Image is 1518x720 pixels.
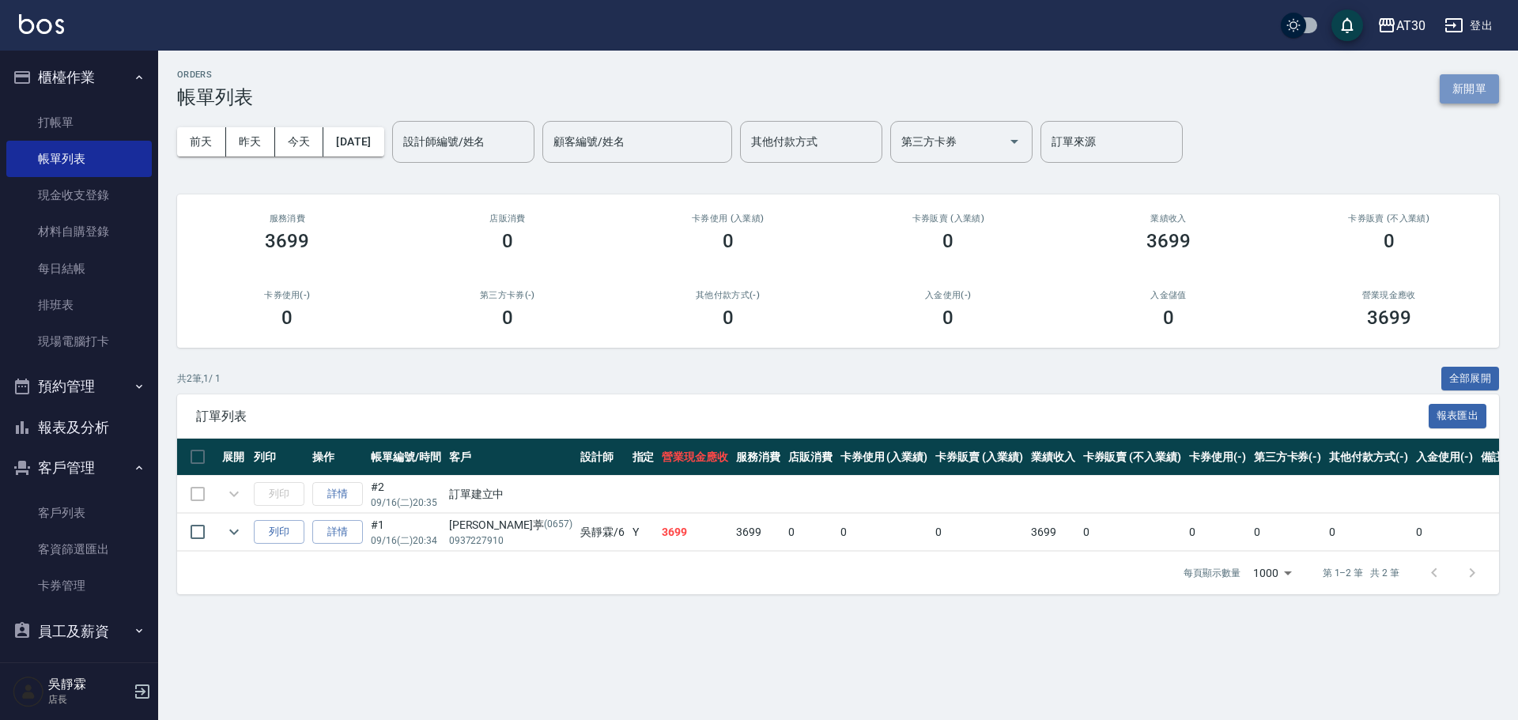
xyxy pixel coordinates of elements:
p: 店長 [48,692,129,707]
td: 0 [1325,514,1412,551]
p: (0657) [544,517,572,533]
button: 昨天 [226,127,275,156]
h3: 0 [502,230,513,252]
td: 0 [1185,514,1250,551]
button: 全部展開 [1441,367,1500,391]
td: 0 [836,514,932,551]
h2: 營業現金應收 [1297,290,1480,300]
p: 09/16 (二) 20:35 [371,496,441,510]
a: 帳單列表 [6,141,152,177]
h2: ORDERS [177,70,253,80]
a: 卡券管理 [6,567,152,604]
h3: 3699 [265,230,309,252]
button: 前天 [177,127,226,156]
button: Open [1002,129,1027,154]
th: 設計師 [576,439,629,476]
a: 客資篩選匯出 [6,531,152,567]
h2: 業績收入 [1078,213,1260,224]
div: [PERSON_NAME]葶 [449,517,572,533]
button: 客戶管理 [6,447,152,488]
button: 新開單 [1440,74,1499,104]
p: 09/16 (二) 20:34 [371,533,441,548]
th: 指定 [629,439,659,476]
th: 卡券使用(-) [1185,439,1250,476]
a: 材料自購登錄 [6,213,152,250]
p: 第 1–2 筆 共 2 筆 [1323,566,1399,580]
td: 0 [1079,514,1185,551]
h3: 0 [281,307,293,329]
th: 營業現金應收 [658,439,732,476]
h2: 入金儲值 [1078,290,1260,300]
th: 卡券販賣 (入業績) [931,439,1027,476]
h3: 服務消費 [196,213,379,224]
td: #2 [367,476,445,513]
button: save [1331,9,1363,41]
button: 報表匯出 [1429,404,1487,428]
h2: 卡券販賣 (不入業績) [1297,213,1480,224]
th: 店販消費 [784,439,836,476]
button: 列印 [254,520,304,545]
td: 0 [1412,514,1477,551]
td: 吳靜霖 /6 [576,514,629,551]
a: 現場電腦打卡 [6,323,152,360]
button: 商品管理 [6,651,152,692]
div: AT30 [1396,16,1425,36]
a: 新開單 [1440,81,1499,96]
a: 排班表 [6,287,152,323]
h3: 0 [942,307,953,329]
th: 業績收入 [1027,439,1079,476]
h3: 0 [723,230,734,252]
h2: 卡券販賣 (入業績) [857,213,1040,224]
th: 卡券販賣 (不入業績) [1079,439,1185,476]
img: Person [13,676,44,707]
th: 第三方卡券(-) [1250,439,1326,476]
th: 操作 [308,439,367,476]
h2: 其他付款方式(-) [636,290,819,300]
p: 0937227910 [449,533,572,548]
td: 0 [784,514,836,551]
td: 3699 [1027,514,1079,551]
button: 報表及分析 [6,407,152,448]
td: 0 [931,514,1027,551]
h3: 0 [1163,307,1174,329]
h2: 第三方卡券(-) [417,290,599,300]
th: 客戶 [445,439,576,476]
h3: 0 [942,230,953,252]
h2: 店販消費 [417,213,599,224]
button: 今天 [275,127,324,156]
th: 卡券使用 (入業績) [836,439,932,476]
td: #1 [367,514,445,551]
h2: 卡券使用 (入業績) [636,213,819,224]
button: AT30 [1371,9,1432,42]
button: expand row [222,520,246,544]
h2: 入金使用(-) [857,290,1040,300]
td: 3699 [658,514,732,551]
h3: 帳單列表 [177,86,253,108]
th: 服務消費 [732,439,784,476]
td: 3699 [732,514,784,551]
button: 登出 [1438,11,1499,40]
button: 櫃檯作業 [6,57,152,98]
h3: 3699 [1146,230,1191,252]
button: [DATE] [323,127,383,156]
a: 客戶列表 [6,495,152,531]
th: 列印 [250,439,308,476]
th: 入金使用(-) [1412,439,1477,476]
th: 其他付款方式(-) [1325,439,1412,476]
a: 打帳單 [6,104,152,141]
h2: 卡券使用(-) [196,290,379,300]
th: 備註 [1477,439,1507,476]
p: 每頁顯示數量 [1184,566,1240,580]
h3: 3699 [1367,307,1411,329]
button: 預約管理 [6,366,152,407]
th: 展開 [218,439,250,476]
img: Logo [19,14,64,34]
a: 詳情 [312,520,363,545]
h3: 0 [723,307,734,329]
a: 現金收支登錄 [6,177,152,213]
p: 共 2 筆, 1 / 1 [177,371,221,386]
h3: 0 [1384,230,1395,252]
td: Y [629,514,659,551]
button: 員工及薪資 [6,611,152,652]
a: 每日結帳 [6,251,152,287]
